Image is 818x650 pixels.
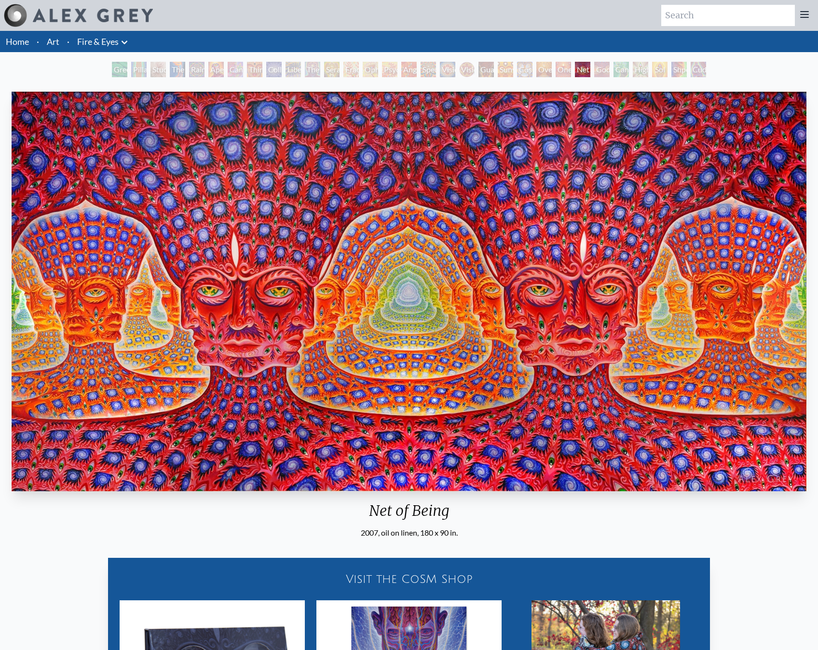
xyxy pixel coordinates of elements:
[33,31,43,52] li: ·
[228,62,243,77] div: Cannabis Sutra
[324,62,340,77] div: Seraphic Transport Docking on the Third Eye
[661,5,795,26] input: Search
[343,62,359,77] div: Fractal Eyes
[498,62,513,77] div: Sunyata
[575,62,590,77] div: Net of Being
[47,35,59,48] a: Art
[536,62,552,77] div: Oversoul
[633,62,648,77] div: Higher Vision
[440,62,455,77] div: Vision Crystal
[247,62,262,77] div: Third Eye Tears of Joy
[63,31,73,52] li: ·
[594,62,610,77] div: Godself
[112,62,127,77] div: Green Hand
[150,62,166,77] div: Study for the Great Turn
[131,62,147,77] div: Pillar of Awareness
[286,62,301,77] div: Liberation Through Seeing
[8,502,810,527] div: Net of Being
[556,62,571,77] div: One
[517,62,532,77] div: Cosmic Elf
[8,527,810,539] div: 2007, oil on linen, 180 x 90 in.
[305,62,320,77] div: The Seer
[170,62,185,77] div: The Torch
[401,62,417,77] div: Angel Skin
[382,62,397,77] div: Psychomicrograph of a Fractal Paisley Cherub Feather Tip
[77,35,119,48] a: Fire & Eyes
[613,62,629,77] div: Cannafist
[6,36,29,47] a: Home
[266,62,282,77] div: Collective Vision
[208,62,224,77] div: Aperture
[421,62,436,77] div: Spectral Lotus
[691,62,706,77] div: Cuddle
[478,62,494,77] div: Guardian of Infinite Vision
[652,62,668,77] div: Sol Invictus
[363,62,378,77] div: Ophanic Eyelash
[189,62,204,77] div: Rainbow Eye Ripple
[114,564,704,595] a: Visit the CoSM Shop
[671,62,687,77] div: Shpongled
[459,62,475,77] div: Vision Crystal Tondo
[12,92,806,491] img: Net-of-Being-2021-Alex-Grey-watermarked.jpeg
